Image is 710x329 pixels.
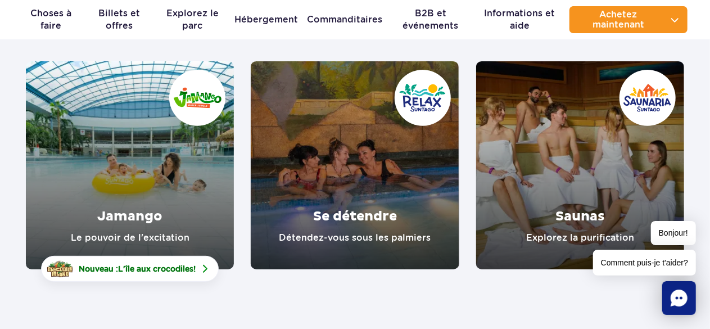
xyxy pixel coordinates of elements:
[476,61,684,269] a: Saunas
[391,6,470,33] a: B2B et événements
[307,14,382,25] font: Commanditaires
[26,61,234,269] a: Jamango
[79,264,118,273] font: Nouveau :
[234,6,298,33] a: Hébergement
[88,6,151,33] a: Billets et offres
[601,258,688,267] font: Comment puis-je t'aider?
[118,264,193,273] font: L'île aux crocodiles
[22,6,79,33] a: Choses à faire
[403,8,458,31] font: B2B et événements
[193,264,196,273] font: !
[41,256,219,282] a: Nouveau :L'île aux crocodiles!
[307,6,382,33] a: Commanditaires
[662,281,696,315] div: Chat
[166,8,219,31] font: Explorez le parc
[98,8,140,31] font: Billets et offres
[30,8,71,31] font: Choses à faire
[484,8,555,31] font: Informations et aide
[251,61,459,269] a: Se détendre
[569,6,688,33] button: Achetez maintenant
[160,6,225,33] a: Explorez le parc
[234,14,298,25] font: Hébergement
[659,228,688,237] font: Bonjour!
[479,6,560,33] a: Informations et aide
